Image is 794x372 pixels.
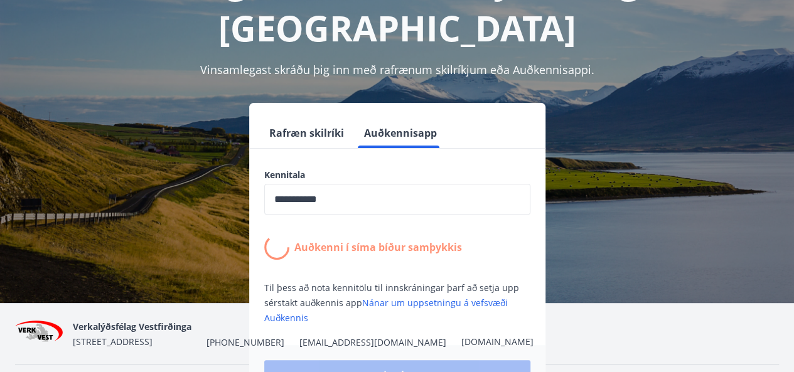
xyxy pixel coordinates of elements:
p: Auðkenni í síma bíður samþykkis [294,240,462,254]
img: jihgzMk4dcgjRAW2aMgpbAqQEG7LZi0j9dOLAUvz.png [15,321,63,348]
button: Rafræn skilríki [264,118,349,148]
a: [DOMAIN_NAME] [461,336,534,348]
span: Til þess að nota kennitölu til innskráningar þarf að setja upp sérstakt auðkennis app [264,282,519,324]
span: Verkalýðsfélag Vestfirðinga [73,321,191,332]
span: [STREET_ADDRESS] [73,336,153,348]
button: Auðkennisapp [359,118,442,148]
span: [EMAIL_ADDRESS][DOMAIN_NAME] [299,336,446,349]
a: Nánar um uppsetningu á vefsvæði Auðkennis [264,297,508,324]
span: Vinsamlegast skráðu þig inn með rafrænum skilríkjum eða Auðkennisappi. [200,62,594,77]
label: Kennitala [264,169,530,181]
span: [PHONE_NUMBER] [207,336,284,349]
